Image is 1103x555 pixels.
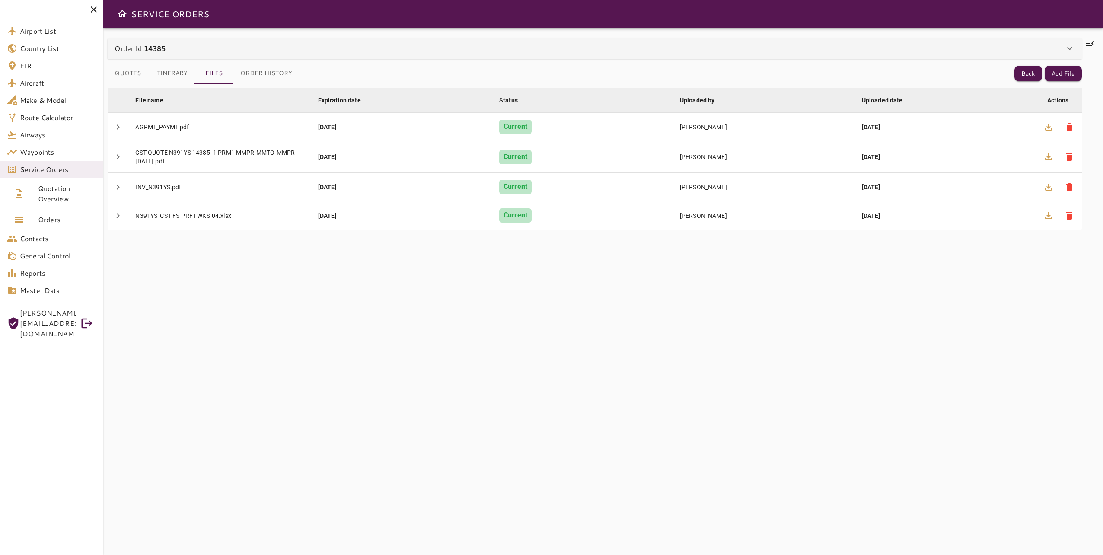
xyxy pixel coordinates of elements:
[148,63,194,84] button: Itinerary
[1014,66,1042,82] button: Back
[20,43,96,54] span: Country List
[114,5,131,22] button: Open drawer
[680,183,848,191] div: [PERSON_NAME]
[318,153,485,161] div: [DATE]
[680,95,715,105] div: Uploaded by
[862,123,1029,131] div: [DATE]
[862,153,1029,161] div: [DATE]
[20,95,96,105] span: Make & Model
[680,211,848,220] div: [PERSON_NAME]
[318,183,485,191] div: [DATE]
[499,95,529,105] span: Status
[108,38,1081,59] div: Order Id:14385
[20,26,96,36] span: Airport List
[1059,177,1080,198] button: Delete file
[113,122,123,132] span: chevron_right
[20,61,96,71] span: FIR
[131,7,209,21] h6: SERVICE ORDERS
[318,95,372,105] span: Expiration date
[680,95,726,105] span: Uploaded by
[108,63,299,84] div: basic tabs example
[1045,66,1082,82] button: Add File
[1038,117,1059,137] button: Download file
[1064,211,1074,221] span: delete
[20,285,96,296] span: Master Data
[144,43,166,53] b: 14385
[20,233,96,244] span: Contacts
[862,95,903,105] div: Uploaded date
[862,211,1029,220] div: [DATE]
[20,130,96,140] span: Airways
[20,268,96,278] span: Reports
[20,164,96,175] span: Service Orders
[113,211,123,221] span: chevron_right
[1064,182,1074,192] span: delete
[680,153,848,161] div: [PERSON_NAME]
[1038,147,1059,167] button: Download file
[135,123,304,131] div: AGRMT_PAYMT.pdf
[135,148,304,166] div: CST QUOTE N391YS 14385 -1 PRM1 MMPR-MMTO-MMPR [DATE].pdf
[135,183,304,191] div: INV_N391YS.pdf
[20,308,76,339] span: [PERSON_NAME][EMAIL_ADDRESS][DOMAIN_NAME]
[1059,117,1080,137] button: Delete file
[1059,205,1080,226] button: Delete file
[499,150,532,164] div: Current
[38,183,96,204] span: Quotation Overview
[115,43,166,54] p: Order Id:
[862,183,1029,191] div: [DATE]
[135,95,174,105] span: File name
[113,182,123,192] span: chevron_right
[499,120,532,134] div: Current
[233,63,299,84] button: Order History
[113,152,123,162] span: chevron_right
[194,63,233,84] button: Files
[1038,177,1059,198] button: Download file
[20,78,96,88] span: Aircraft
[499,95,518,105] div: Status
[1064,152,1074,162] span: delete
[20,251,96,261] span: General Control
[499,180,532,194] div: Current
[318,211,485,220] div: [DATE]
[1038,205,1059,226] button: Download file
[1064,122,1074,132] span: delete
[20,147,96,157] span: Waypoints
[135,211,304,220] div: N391YS_CST FS-PRFT-WKS-04.xlsx
[38,214,96,225] span: Orders
[862,95,914,105] span: Uploaded date
[1059,147,1080,167] button: Delete file
[108,63,148,84] button: Quotes
[318,123,485,131] div: [DATE]
[135,95,163,105] div: File name
[499,208,532,223] div: Current
[20,112,96,123] span: Route Calculator
[680,123,848,131] div: [PERSON_NAME]
[318,95,361,105] div: Expiration date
